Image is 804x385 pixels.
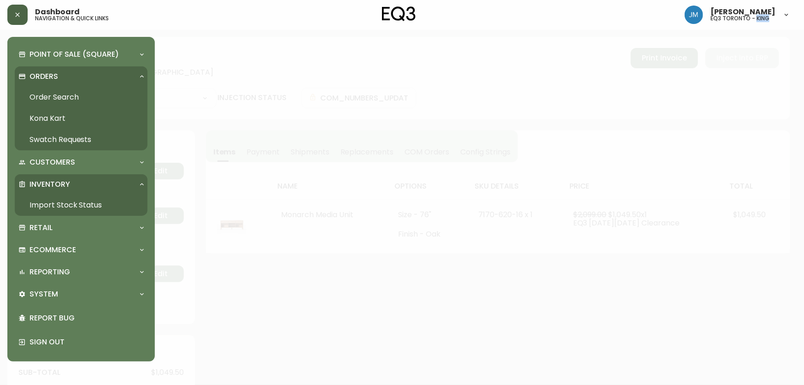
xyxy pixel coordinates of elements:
[15,240,147,260] div: Ecommerce
[29,245,76,255] p: Ecommerce
[29,313,144,323] p: Report Bug
[29,157,75,167] p: Customers
[29,223,53,233] p: Retail
[35,8,80,16] span: Dashboard
[15,108,147,129] a: Kona Kart
[29,289,58,299] p: System
[35,16,109,21] h5: navigation & quick links
[15,284,147,304] div: System
[15,218,147,238] div: Retail
[15,129,147,150] a: Swatch Requests
[15,152,147,172] div: Customers
[710,8,775,16] span: [PERSON_NAME]
[15,44,147,65] div: Point of Sale (Square)
[710,16,769,21] h5: eq3 toronto - king
[685,6,703,24] img: b88646003a19a9f750de19192e969c24
[29,337,144,347] p: Sign Out
[15,174,147,195] div: Inventory
[15,306,147,330] div: Report Bug
[29,267,70,277] p: Reporting
[29,49,119,59] p: Point of Sale (Square)
[29,179,70,190] p: Inventory
[15,330,147,354] div: Sign Out
[29,71,58,82] p: Orders
[15,87,147,108] a: Order Search
[15,195,147,216] a: Import Stock Status
[15,66,147,87] div: Orders
[15,262,147,282] div: Reporting
[382,6,416,21] img: logo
